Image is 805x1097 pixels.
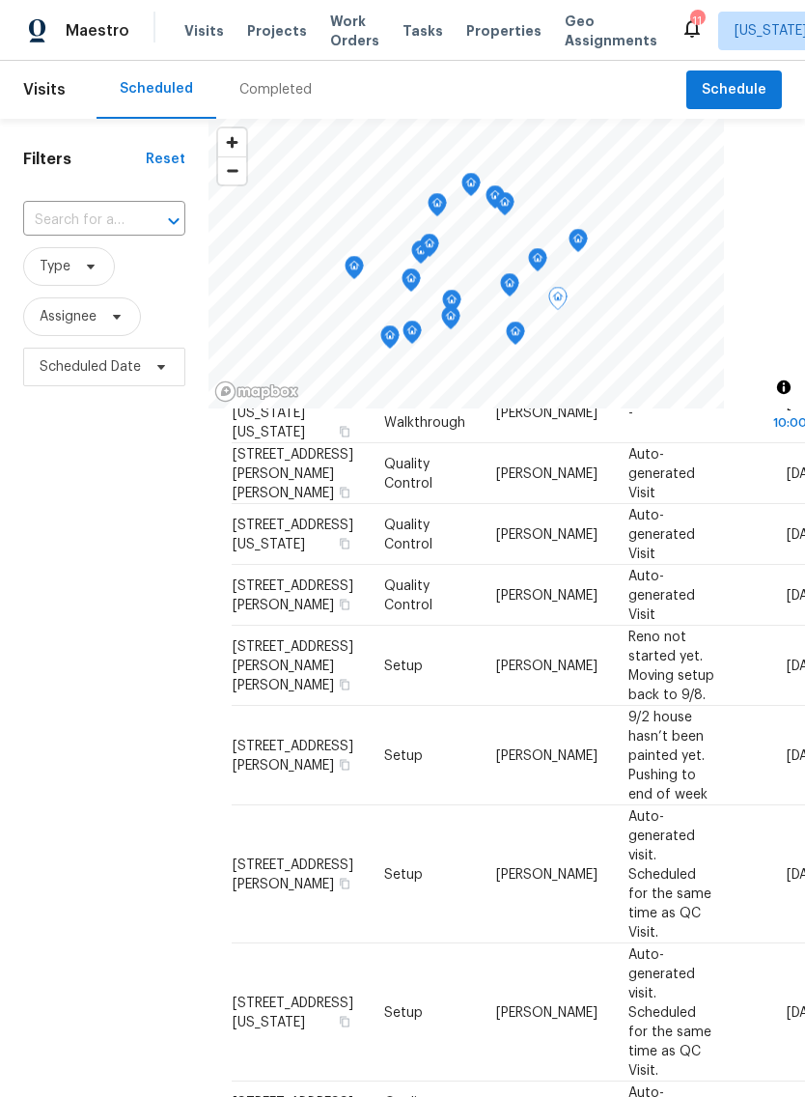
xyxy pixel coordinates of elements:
button: Zoom in [218,128,246,156]
button: Copy Address [336,755,353,773]
span: [STREET_ADDRESS][PERSON_NAME][PERSON_NAME] [233,447,353,499]
span: Setup [384,1005,423,1019]
span: 9/2 house hasn’t been painted yet. Pushing to end of week [628,710,708,801]
span: [PERSON_NAME] [496,1005,597,1019]
div: Map marker [461,173,481,203]
span: Reno not started yet. Moving setup back to 9/8. [628,630,714,701]
button: Copy Address [336,595,353,612]
button: Copy Address [336,534,353,551]
span: [PERSON_NAME] [496,659,597,672]
span: Geo Assignments [565,12,657,50]
button: Open [160,208,187,235]
span: [STREET_ADDRESS][PERSON_NAME] [233,578,353,611]
div: Map marker [442,290,461,320]
span: Properties [466,21,541,41]
span: Setup [384,748,423,762]
button: Copy Address [336,874,353,891]
span: Work Orders [330,12,379,50]
div: Map marker [428,193,447,223]
span: Auto-generated Visit [628,569,695,621]
button: Zoom out [218,156,246,184]
div: Reset [146,150,185,169]
span: Assignee [40,307,97,326]
span: [PERSON_NAME] [496,406,597,419]
span: Quality Control [384,578,432,611]
span: Quality Control [384,518,432,550]
div: Map marker [506,322,525,352]
span: Setup [384,867,423,881]
button: Copy Address [336,1012,353,1029]
span: Scheduled Date [40,357,141,377]
div: Map marker [495,192,514,222]
span: [STREET_ADDRESS][PERSON_NAME] [233,739,353,772]
div: Map marker [528,248,547,278]
span: [PERSON_NAME] [496,527,597,541]
button: Copy Address [336,483,353,500]
span: [STREET_ADDRESS][US_STATE] [233,518,353,550]
span: In-Person Walkthrough [384,396,465,429]
div: Scheduled [120,79,193,98]
span: [PERSON_NAME] [496,867,597,881]
span: Maestro [66,21,129,41]
span: [PERSON_NAME] [496,748,597,762]
span: [PERSON_NAME] [496,588,597,602]
div: Map marker [569,229,588,259]
span: Zoom out [218,157,246,184]
span: Auto-generated visit. Scheduled for the same time as QC Visit. [628,809,711,939]
div: Map marker [345,256,364,286]
span: Auto-generated visit. Scheduled for the same time as QC Visit. [628,947,711,1077]
div: 11 [690,12,704,31]
input: Search for an address... [23,206,131,236]
span: Auto-generated Visit [628,508,695,560]
div: Map marker [402,268,421,298]
div: Map marker [486,185,505,215]
button: Toggle attribution [772,376,795,399]
span: [PERSON_NAME] [496,466,597,480]
a: Mapbox homepage [214,380,299,403]
span: - [628,406,633,419]
span: Projects [247,21,307,41]
span: Schedule [702,78,766,102]
span: [STREET_ADDRESS][US_STATE] [233,996,353,1028]
div: Map marker [441,306,460,336]
span: Visits [23,69,66,111]
button: Copy Address [336,422,353,439]
h1: Filters [23,150,146,169]
button: Copy Address [336,675,353,692]
div: Map marker [548,287,568,317]
span: Setup [384,659,423,672]
span: Type [40,257,70,276]
span: Quality Control [384,457,432,490]
span: Tasks [402,24,443,38]
span: [STREET_ADDRESS][PERSON_NAME][PERSON_NAME] [233,639,353,691]
span: Visits [184,21,224,41]
div: Map marker [402,321,422,351]
span: [STREET_ADDRESS][US_STATE][US_STATE] [233,386,353,438]
div: Map marker [380,325,400,355]
span: Toggle attribution [778,377,790,398]
div: Map marker [500,273,519,303]
div: Map marker [411,240,430,270]
button: Schedule [686,70,782,110]
span: [STREET_ADDRESS][PERSON_NAME] [233,858,353,890]
span: Auto-generated Visit [628,447,695,499]
div: Completed [239,80,312,99]
div: Map marker [420,234,439,264]
canvas: Map [208,119,724,408]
